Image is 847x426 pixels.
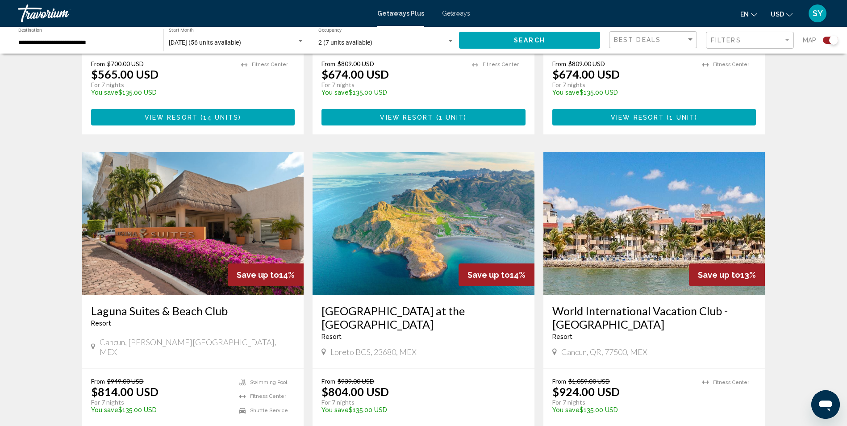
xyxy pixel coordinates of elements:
[439,114,464,121] span: 1 unit
[706,31,794,50] button: Filter
[321,81,463,89] p: For 7 nights
[91,89,118,96] span: You save
[169,39,241,46] span: [DATE] (56 units available)
[552,377,566,385] span: From
[250,393,286,399] span: Fitness Center
[813,9,823,18] span: SY
[611,114,664,121] span: View Resort
[483,62,519,67] span: Fitness Center
[803,34,816,46] span: Map
[91,406,231,413] p: $135.00 USD
[543,152,765,295] img: ii_com1.jpg
[250,408,288,413] span: Shuttle Service
[664,114,697,121] span: ( )
[552,398,694,406] p: For 7 nights
[377,10,424,17] a: Getaways Plus
[514,37,545,44] span: Search
[380,114,433,121] span: View Resort
[321,398,517,406] p: For 7 nights
[321,89,463,96] p: $135.00 USD
[107,60,144,67] span: $700.00 USD
[318,39,372,46] span: 2 (7 units available)
[91,385,159,398] p: $814.00 USD
[228,263,304,286] div: 14%
[561,347,647,357] span: Cancun, QR, 77500, MEX
[552,67,620,81] p: $674.00 USD
[713,380,749,385] span: Fitness Center
[91,67,159,81] p: $565.00 USD
[552,89,694,96] p: $135.00 USD
[313,152,534,295] img: ii_vdt1.jpg
[321,406,349,413] span: You save
[689,263,765,286] div: 13%
[552,60,566,67] span: From
[107,377,144,385] span: $949.00 USD
[614,36,694,44] mat-select: Sort by
[552,81,694,89] p: For 7 nights
[338,60,374,67] span: $809.00 USD
[321,377,335,385] span: From
[740,8,757,21] button: Change language
[467,270,510,280] span: Save up to
[203,114,238,121] span: 14 units
[321,406,517,413] p: $135.00 USD
[145,114,198,121] span: View Resort
[806,4,829,23] button: User Menu
[771,8,793,21] button: Change currency
[321,385,389,398] p: $804.00 USD
[568,377,610,385] span: $1,059.00 USD
[321,304,526,331] a: [GEOGRAPHIC_DATA] at the [GEOGRAPHIC_DATA]
[614,36,661,43] span: Best Deals
[321,333,342,340] span: Resort
[459,263,534,286] div: 14%
[713,62,749,67] span: Fitness Center
[198,114,241,121] span: ( )
[321,60,335,67] span: From
[91,109,295,125] button: View Resort(14 units)
[330,347,417,357] span: Loreto BCS, 23680, MEX
[669,114,695,121] span: 1 unit
[552,406,580,413] span: You save
[82,152,304,295] img: ii_lgu1.jpg
[100,337,295,357] span: Cancun, [PERSON_NAME][GEOGRAPHIC_DATA], MEX
[91,398,231,406] p: For 7 nights
[459,32,600,48] button: Search
[91,406,118,413] span: You save
[321,109,526,125] button: View Resort(1 unit)
[91,320,111,327] span: Resort
[91,60,105,67] span: From
[552,89,580,96] span: You save
[237,270,279,280] span: Save up to
[552,304,756,331] a: World International Vacation Club - [GEOGRAPHIC_DATA]
[321,67,389,81] p: $674.00 USD
[698,270,740,280] span: Save up to
[740,11,749,18] span: en
[434,114,467,121] span: ( )
[552,406,694,413] p: $135.00 USD
[442,10,470,17] a: Getaways
[18,4,368,22] a: Travorium
[338,377,374,385] span: $939.00 USD
[552,385,620,398] p: $924.00 USD
[811,390,840,419] iframe: Button to launch messaging window
[552,333,572,340] span: Resort
[552,109,756,125] button: View Resort(1 unit)
[91,377,105,385] span: From
[568,60,605,67] span: $809.00 USD
[252,62,288,67] span: Fitness Center
[91,89,233,96] p: $135.00 USD
[321,89,349,96] span: You save
[250,380,287,385] span: Swimming Pool
[91,304,295,317] a: Laguna Suites & Beach Club
[771,11,784,18] span: USD
[91,81,233,89] p: For 7 nights
[711,37,741,44] span: Filters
